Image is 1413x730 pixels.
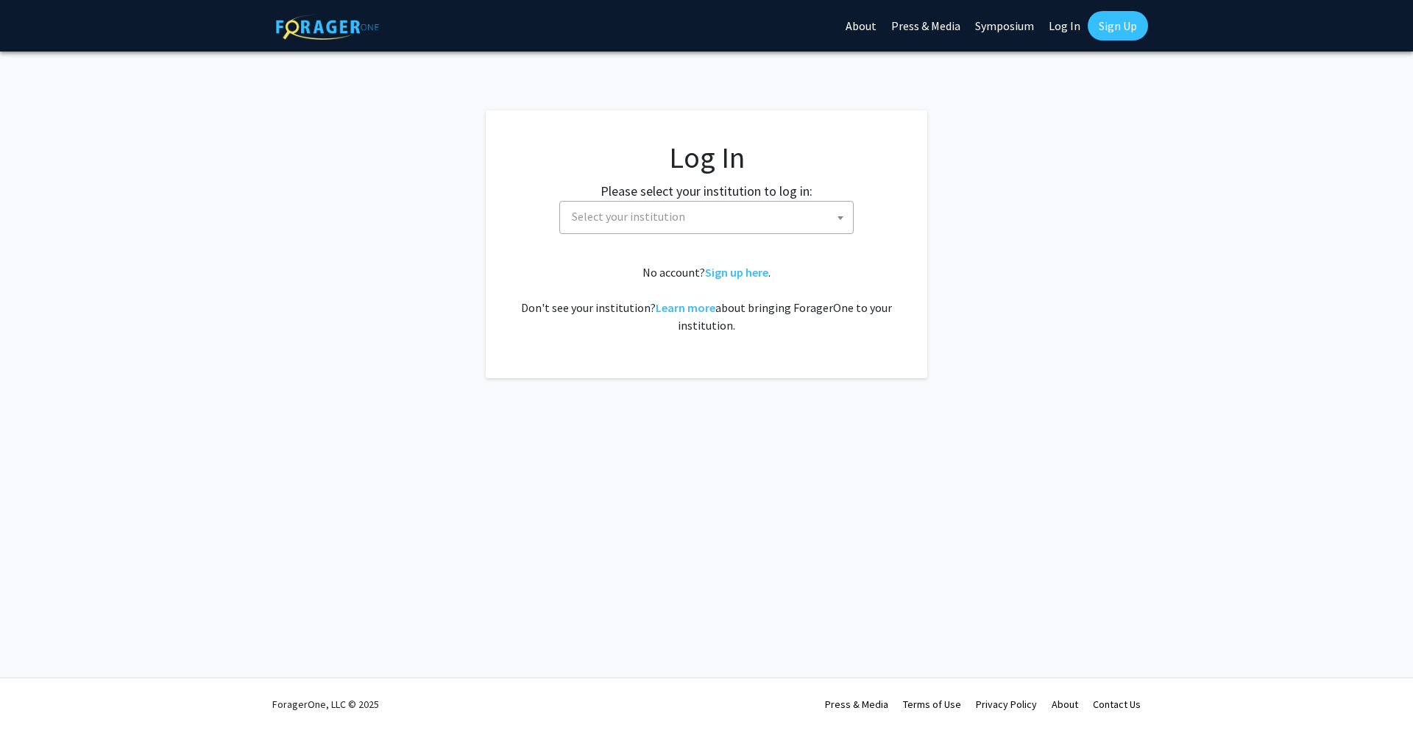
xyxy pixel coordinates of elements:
[276,14,379,40] img: ForagerOne Logo
[705,265,768,280] a: Sign up here
[515,263,898,334] div: No account? . Don't see your institution? about bringing ForagerOne to your institution.
[566,202,853,232] span: Select your institution
[515,140,898,175] h1: Log In
[1088,11,1148,40] a: Sign Up
[572,209,685,224] span: Select your institution
[825,698,888,711] a: Press & Media
[656,300,715,315] a: Learn more about bringing ForagerOne to your institution
[976,698,1037,711] a: Privacy Policy
[903,698,961,711] a: Terms of Use
[601,181,812,201] label: Please select your institution to log in:
[272,678,379,730] div: ForagerOne, LLC © 2025
[1093,698,1141,711] a: Contact Us
[559,201,854,234] span: Select your institution
[1052,698,1078,711] a: About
